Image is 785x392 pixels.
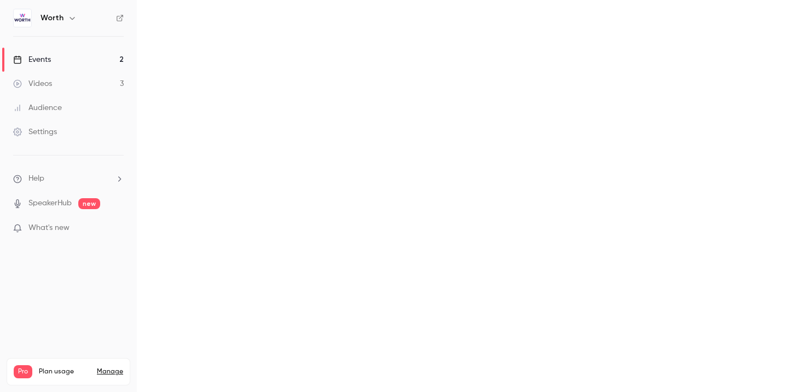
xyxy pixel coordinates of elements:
span: What's new [28,222,70,234]
span: Plan usage [39,367,90,376]
a: Manage [97,367,123,376]
div: Events [13,54,51,65]
span: Help [28,173,44,185]
img: Worth [14,9,31,27]
span: new [78,198,100,209]
span: Pro [14,365,32,378]
div: Audience [13,102,62,113]
h6: Worth [41,13,64,24]
div: Videos [13,78,52,89]
li: help-dropdown-opener [13,173,124,185]
a: SpeakerHub [28,198,72,209]
div: Settings [13,126,57,137]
